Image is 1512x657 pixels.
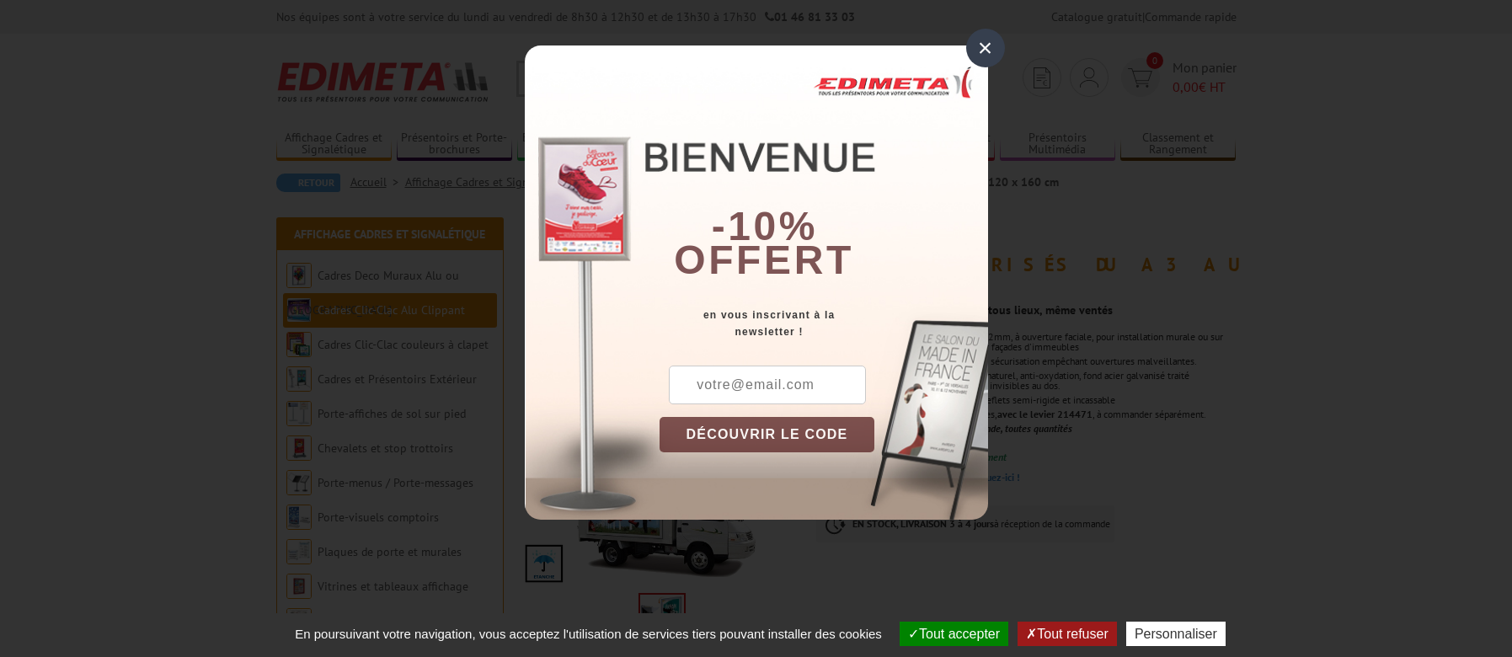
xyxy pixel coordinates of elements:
[966,29,1005,67] div: ×
[1126,622,1226,646] button: Personnaliser (fenêtre modale)
[286,627,890,641] span: En poursuivant votre navigation, vous acceptez l'utilisation de services tiers pouvant installer ...
[660,417,875,452] button: DÉCOUVRIR LE CODE
[669,366,866,404] input: votre@email.com
[1018,622,1116,646] button: Tout refuser
[674,238,854,282] font: offert
[712,204,818,248] b: -10%
[660,307,988,340] div: en vous inscrivant à la newsletter !
[900,622,1008,646] button: Tout accepter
